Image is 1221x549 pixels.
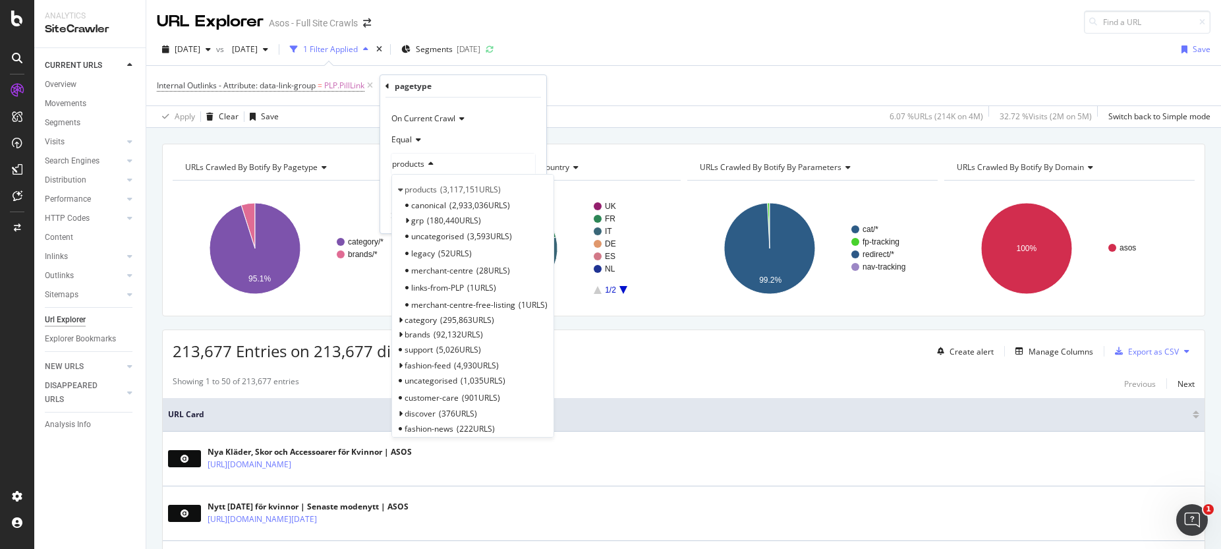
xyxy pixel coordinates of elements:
span: Segments [416,43,453,55]
h4: URLs Crawled By Botify By domain [954,157,1183,178]
div: Nya Kläder, Skor och Accessoarer för Kvinnor | ASOS [208,446,412,458]
div: Content [45,231,73,245]
a: Outlinks [45,269,123,283]
span: uncategorised [411,231,464,242]
div: URL Explorer [157,11,264,33]
div: Save [261,111,279,122]
div: Overview [45,78,76,92]
button: Manage Columns [1010,343,1093,359]
span: legacy [411,248,435,259]
div: SiteCrawler [45,22,135,37]
div: Outlinks [45,269,74,283]
text: category/* [348,237,383,246]
span: brands [405,329,430,340]
text: DE [605,239,616,248]
span: links-from-PLP [411,282,464,293]
span: products [405,184,437,195]
span: Internal Outlinks - Attribute: data-link-group [157,80,316,91]
div: Switch back to Simple mode [1108,111,1210,122]
div: 32.72 % Visits ( 2M on 5M ) [1000,111,1092,122]
span: 3,593 URLS [467,231,512,242]
svg: A chart. [173,191,423,306]
span: 1 [1203,504,1214,515]
span: grp [411,215,424,226]
button: Next [1178,376,1195,391]
div: A chart. [430,191,680,306]
div: Inlinks [45,250,68,264]
span: 4,930 URLS [454,360,499,371]
span: 28 URLS [476,265,510,276]
svg: A chart. [687,191,938,306]
a: Performance [45,192,123,206]
span: 222 URLS [457,423,495,434]
span: 3,117,151 URLS [440,184,501,195]
div: Showing 1 to 50 of 213,677 entries [173,376,299,391]
a: Inlinks [45,250,123,264]
span: merchant-centre-free-listing [411,299,515,310]
text: UK [605,202,616,211]
span: PLP.PillLink [324,76,364,95]
a: Movements [45,97,136,111]
div: Previous [1124,378,1156,390]
svg: A chart. [944,191,1195,306]
a: Distribution [45,173,123,187]
button: Cancel [385,210,427,223]
span: fashion-news [405,423,453,434]
div: 6.07 % URLs ( 214K on 4M ) [890,111,983,122]
span: 52 URLS [438,248,472,259]
div: Segments [45,116,80,130]
h4: URLs Crawled By Botify By country [440,157,668,178]
span: products [392,158,424,169]
text: 1/2 [605,285,616,295]
span: URLs Crawled By Botify By domain [957,161,1084,173]
a: CURRENT URLS [45,59,123,72]
div: times [374,43,385,56]
span: URLs Crawled By Botify By pagetype [185,161,318,173]
span: customer-care [405,392,459,403]
div: Clear [219,111,239,122]
span: vs [216,43,227,55]
text: asos [1120,243,1136,252]
a: Visits [45,135,123,149]
button: 1 Filter Applied [285,39,374,60]
button: Switch back to Simple mode [1103,106,1210,127]
text: cat/* [863,225,878,234]
div: Search Engines [45,154,99,168]
button: [DATE] [227,39,273,60]
span: URL Card [168,409,1189,420]
div: Performance [45,192,91,206]
span: = [318,80,322,91]
div: Asos - Full Site Crawls [269,16,358,30]
h4: URLs Crawled By Botify By parameters [697,157,926,178]
div: Explorer Bookmarks [45,332,116,346]
button: Previous [1124,376,1156,391]
div: Analytics [45,11,135,22]
text: 99.2% [759,275,781,285]
span: 92,132 URLS [434,329,483,340]
a: Sitemaps [45,288,123,302]
span: 1 URLS [519,299,548,310]
button: Segments[DATE] [396,39,486,60]
button: Save [1176,39,1210,60]
span: 2025 Jul. 1st [227,43,258,55]
a: Explorer Bookmarks [45,332,136,346]
div: CURRENT URLS [45,59,102,72]
a: Url Explorer [45,313,136,327]
button: Add Filter [376,78,428,94]
a: [URL][DOMAIN_NAME][DATE] [208,513,317,526]
a: HTTP Codes [45,212,123,225]
a: [URL][DOMAIN_NAME] [208,458,291,471]
span: Equal [391,134,412,145]
a: Analysis Info [45,418,136,432]
span: 1 URLS [467,282,496,293]
text: ES [605,252,615,261]
button: Create alert [932,341,994,362]
div: Next [1178,378,1195,390]
div: Create alert [950,346,994,357]
a: DISAPPEARED URLS [45,379,123,407]
input: Find a URL [1084,11,1210,34]
button: [DATE] [157,39,216,60]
